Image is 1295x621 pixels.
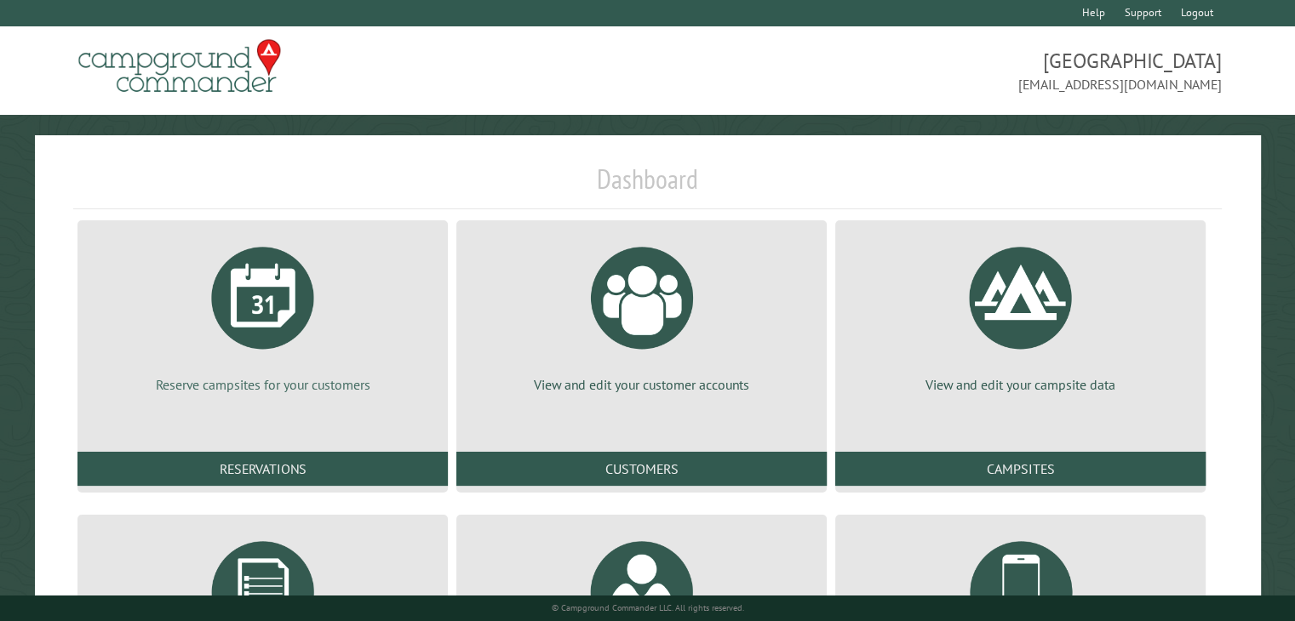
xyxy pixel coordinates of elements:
a: Customers [456,452,827,486]
p: View and edit your customer accounts [477,375,806,394]
p: View and edit your campsite data [856,375,1185,394]
a: Campsites [835,452,1206,486]
small: © Campground Commander LLC. All rights reserved. [552,602,744,613]
img: Campground Commander [73,33,286,100]
a: Reserve campsites for your customers [98,234,427,394]
span: [GEOGRAPHIC_DATA] [EMAIL_ADDRESS][DOMAIN_NAME] [648,47,1222,94]
a: Reservations [77,452,448,486]
a: View and edit your campsite data [856,234,1185,394]
h1: Dashboard [73,162,1222,209]
a: View and edit your customer accounts [477,234,806,394]
p: Reserve campsites for your customers [98,375,427,394]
